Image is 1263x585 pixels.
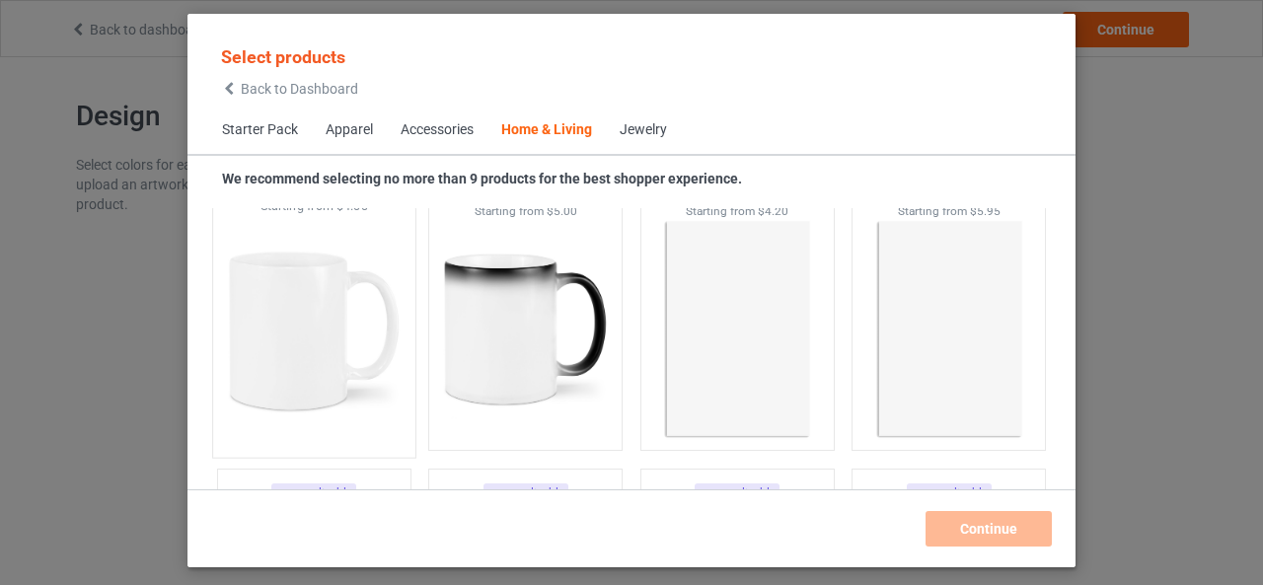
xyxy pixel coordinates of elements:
span: $5.00 [547,204,577,218]
span: Back to Dashboard [241,81,358,97]
img: regular.jpg [437,219,614,440]
div: Starting from [429,203,622,220]
div: Personalizable [695,483,780,504]
img: regular.jpg [649,219,826,440]
div: Apparel [326,120,373,140]
img: regular.jpg [221,215,407,447]
div: Jewelry [620,120,667,140]
div: Home & Living [501,120,592,140]
span: $5.95 [970,204,1001,218]
div: Starting from [853,203,1045,220]
div: Starting from [641,203,834,220]
span: $4.20 [758,204,788,218]
div: Personalizable [907,483,992,504]
span: Select products [221,46,345,67]
img: regular.jpg [860,219,1037,440]
strong: We recommend selecting no more than 9 products for the best shopper experience. [222,171,742,186]
div: Accessories [401,120,474,140]
span: Starter Pack [208,107,312,154]
div: Personalizable [483,483,568,504]
div: Personalizable [271,483,356,504]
